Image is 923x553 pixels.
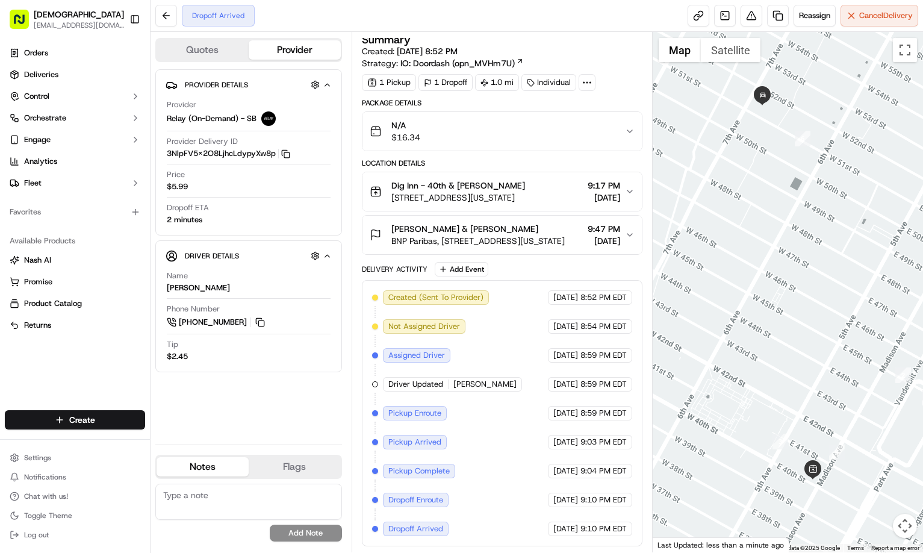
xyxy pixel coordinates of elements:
[5,294,145,313] button: Product Catalog
[553,292,578,303] span: [DATE]
[34,20,124,30] span: [EMAIL_ADDRESS][DOMAIN_NAME]
[261,111,276,126] img: relay_logo_black.png
[388,408,441,419] span: Pickup Enroute
[167,283,230,293] div: [PERSON_NAME]
[5,152,145,171] a: Analytics
[24,175,92,187] span: Knowledge Base
[24,48,48,58] span: Orders
[12,115,34,137] img: 1736555255976-a54dd68f-1ca7-489b-9aae-adbdc363a1c4
[5,173,145,193] button: Fleet
[397,46,458,57] span: [DATE] 8:52 PM
[580,292,627,303] span: 8:52 PM EDT
[10,298,140,309] a: Product Catalog
[388,350,445,361] span: Assigned Driver
[5,316,145,335] button: Returns
[24,298,82,309] span: Product Catalog
[5,251,145,270] button: Nash AI
[391,223,538,235] span: [PERSON_NAME] & [PERSON_NAME]
[24,156,57,167] span: Analytics
[24,113,66,123] span: Orchestrate
[553,495,578,505] span: [DATE]
[85,204,146,213] a: Powered byPylon
[167,339,178,350] span: Tip
[157,40,249,60] button: Quotes
[656,537,695,552] img: Google
[5,449,145,466] button: Settings
[167,202,209,213] span: Dropoff ETA
[580,350,627,361] span: 8:59 PM EDT
[10,255,140,266] a: Nash AI
[24,320,51,331] span: Returns
[774,545,840,551] span: Map data ©2025 Google
[5,231,145,251] div: Available Products
[871,545,919,551] a: Report a map error
[24,453,51,463] span: Settings
[24,472,66,482] span: Notifications
[69,414,95,426] span: Create
[553,321,578,332] span: [DATE]
[391,192,525,204] span: [STREET_ADDRESS][US_STATE]
[893,514,917,538] button: Map camera controls
[553,523,578,534] span: [DATE]
[388,523,443,534] span: Dropoff Arrived
[102,176,111,186] div: 💻
[24,134,51,145] span: Engage
[167,148,290,159] button: 3NlpFV5X2O8LjhcLdypyXw8p
[185,80,248,90] span: Provider Details
[5,410,145,430] button: Create
[362,34,411,45] h3: Summary
[167,169,185,180] span: Price
[24,492,68,501] span: Chat with us!
[24,178,42,189] span: Fleet
[772,434,788,449] div: 3
[24,255,51,266] span: Nash AI
[10,276,140,287] a: Promise
[167,214,202,225] div: 2 minutes
[400,57,524,69] a: IO: Doordash (opn_MVHm7U)
[435,262,488,276] button: Add Event
[388,292,483,303] span: Created (Sent To Provider)
[580,379,627,390] span: 8:59 PM EDT
[12,48,219,67] p: Welcome 👋
[475,74,519,91] div: 1.0 mi
[580,437,627,448] span: 9:03 PM EDT
[362,45,458,57] span: Created:
[847,545,864,551] a: Terms (opens in new tab)
[5,43,145,63] a: Orders
[388,437,441,448] span: Pickup Arrived
[799,10,830,21] span: Reassign
[388,466,450,476] span: Pickup Complete
[5,130,145,149] button: Engage
[120,204,146,213] span: Pylon
[34,8,124,20] span: [DEMOGRAPHIC_DATA]
[391,131,420,143] span: $16.34
[362,112,642,151] button: N/A$16.34
[24,91,49,102] span: Control
[553,350,578,361] span: [DATE]
[588,235,620,247] span: [DATE]
[795,131,810,146] div: 6
[362,74,416,91] div: 1 Pickup
[167,99,196,110] span: Provider
[362,98,642,108] div: Package Details
[179,317,247,328] span: [PHONE_NUMBER]
[653,537,789,552] div: Last Updated: less than a minute ago
[391,119,420,131] span: N/A
[362,57,524,69] div: Strategy:
[167,304,220,314] span: Phone Number
[580,321,627,332] span: 8:54 PM EDT
[418,74,473,91] div: 1 Dropoff
[205,119,219,133] button: Start new chat
[24,276,52,287] span: Promise
[5,488,145,505] button: Chat with us!
[893,38,917,62] button: Toggle fullscreen view
[167,270,188,281] span: Name
[12,176,22,186] div: 📗
[580,495,627,505] span: 9:10 PM EDT
[166,246,332,266] button: Driver Details
[185,251,239,261] span: Driver Details
[5,108,145,128] button: Orchestrate
[553,379,578,390] span: [DATE]
[249,40,341,60] button: Provider
[859,10,913,21] span: Cancel Delivery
